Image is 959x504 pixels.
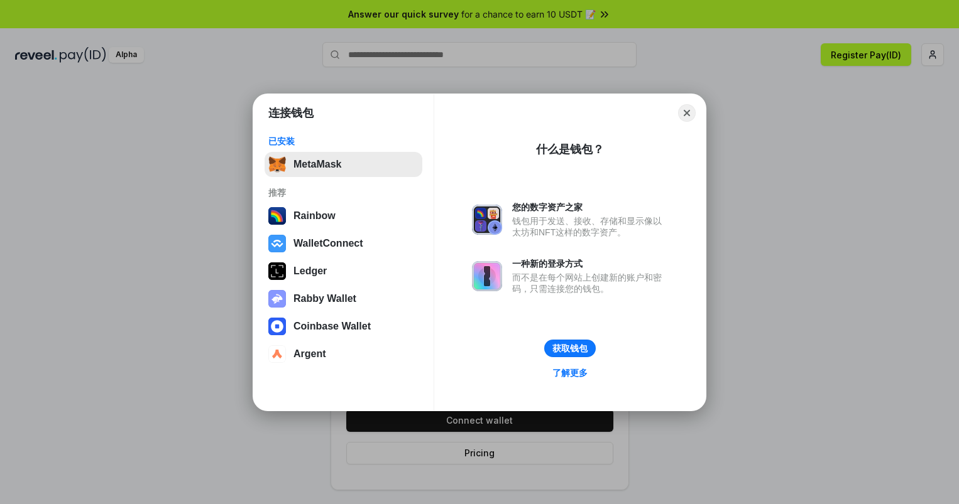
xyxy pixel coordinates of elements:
div: 推荐 [268,187,419,198]
div: 已安装 [268,136,419,147]
button: MetaMask [265,152,422,177]
button: Close [678,104,696,122]
a: 了解更多 [545,365,595,381]
img: svg+xml,%3Csvg%20width%3D%22120%22%20height%3D%22120%22%20viewBox%3D%220%200%20120%20120%22%20fil... [268,207,286,225]
div: Rainbow [293,210,336,222]
div: 您的数字资产之家 [512,201,668,213]
div: MetaMask [293,159,341,170]
div: 什么是钱包？ [536,142,604,157]
button: WalletConnect [265,231,422,256]
button: Ledger [265,259,422,284]
img: svg+xml,%3Csvg%20width%3D%2228%22%20height%3D%2228%22%20viewBox%3D%220%200%2028%2028%22%20fill%3D... [268,318,286,335]
img: svg+xml,%3Csvg%20fill%3D%22none%22%20height%3D%2233%22%20viewBox%3D%220%200%2035%2033%22%20width%... [268,156,286,173]
button: Rainbow [265,203,422,228]
div: 获取钱包 [552,343,588,354]
div: Ledger [293,265,327,277]
img: svg+xml,%3Csvg%20xmlns%3D%22http%3A%2F%2Fwww.w3.org%2F2000%2Fsvg%22%20fill%3D%22none%22%20viewBox... [268,290,286,308]
div: Argent [293,348,326,360]
button: Coinbase Wallet [265,314,422,339]
div: 而不是在每个网站上创建新的账户和密码，只需连接您的钱包。 [512,272,668,294]
img: svg+xml,%3Csvg%20width%3D%2228%22%20height%3D%2228%22%20viewBox%3D%220%200%2028%2028%22%20fill%3D... [268,345,286,363]
div: Rabby Wallet [293,293,356,304]
div: 一种新的登录方式 [512,258,668,269]
div: Coinbase Wallet [293,321,371,332]
div: 了解更多 [552,367,588,378]
img: svg+xml,%3Csvg%20xmlns%3D%22http%3A%2F%2Fwww.w3.org%2F2000%2Fsvg%22%20fill%3D%22none%22%20viewBox... [472,205,502,235]
img: svg+xml,%3Csvg%20xmlns%3D%22http%3A%2F%2Fwww.w3.org%2F2000%2Fsvg%22%20width%3D%2228%22%20height%3... [268,262,286,280]
button: Argent [265,341,422,367]
img: svg+xml,%3Csvg%20xmlns%3D%22http%3A%2F%2Fwww.w3.org%2F2000%2Fsvg%22%20fill%3D%22none%22%20viewBox... [472,261,502,291]
h1: 连接钱包 [268,105,314,121]
button: 获取钱包 [544,340,596,357]
div: WalletConnect [293,238,363,249]
img: svg+xml,%3Csvg%20width%3D%2228%22%20height%3D%2228%22%20viewBox%3D%220%200%2028%2028%22%20fill%3D... [268,235,286,252]
div: 钱包用于发送、接收、存储和显示像以太坊和NFT这样的数字资产。 [512,215,668,238]
button: Rabby Wallet [265,286,422,311]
